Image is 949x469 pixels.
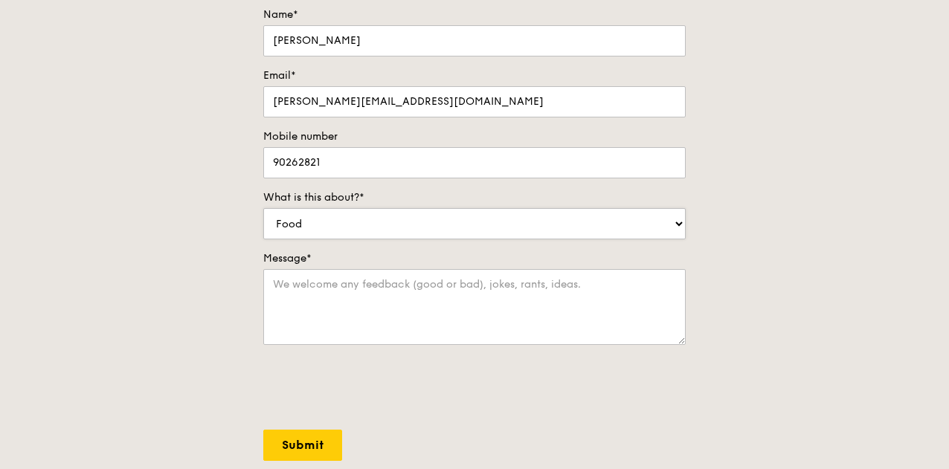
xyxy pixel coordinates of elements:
iframe: reCAPTCHA [263,360,489,418]
input: Submit [263,430,342,461]
label: What is this about?* [263,190,686,205]
label: Name* [263,7,686,22]
label: Message* [263,251,686,266]
label: Email* [263,68,686,83]
label: Mobile number [263,129,686,144]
